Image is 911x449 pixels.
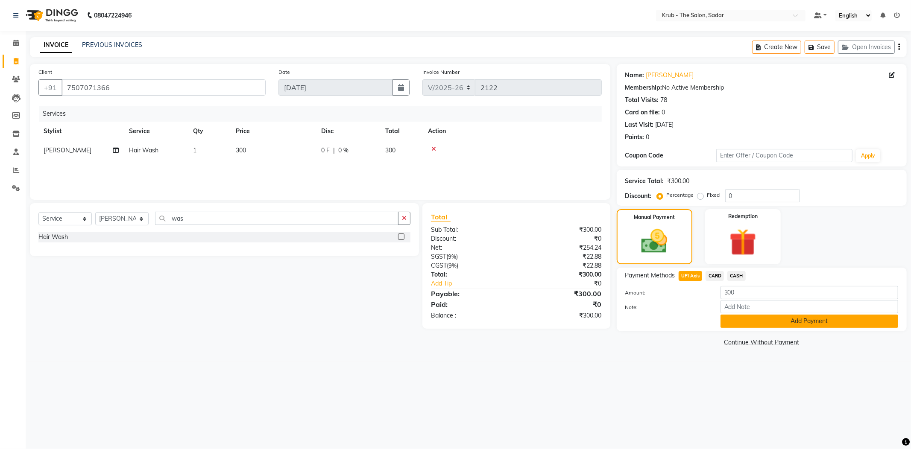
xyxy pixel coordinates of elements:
[516,299,608,309] div: ₹0
[425,225,516,234] div: Sub Total:
[236,146,246,154] span: 300
[625,133,644,142] div: Points:
[38,79,62,96] button: +91
[662,108,665,117] div: 0
[316,122,380,141] th: Disc
[516,311,608,320] div: ₹300.00
[727,271,746,281] span: CASH
[431,262,447,269] span: CGST
[129,146,158,154] span: Hair Wash
[425,261,516,270] div: ( )
[516,243,608,252] div: ₹254.24
[618,338,905,347] a: Continue Without Payment
[706,271,724,281] span: CARD
[667,191,694,199] label: Percentage
[707,191,720,199] label: Fixed
[38,68,52,76] label: Client
[805,41,835,54] button: Save
[124,122,188,141] th: Service
[716,149,853,162] input: Enter Offer / Coupon Code
[516,234,608,243] div: ₹0
[656,120,674,129] div: [DATE]
[62,79,266,96] input: Search by Name/Mobile/Email/Code
[516,225,608,234] div: ₹300.00
[625,83,662,92] div: Membership:
[516,270,608,279] div: ₹300.00
[40,38,72,53] a: INVOICE
[728,213,758,220] label: Redemption
[721,225,765,259] img: _gift.svg
[516,252,608,261] div: ₹22.88
[625,177,664,186] div: Service Total:
[668,177,690,186] div: ₹300.00
[448,262,457,269] span: 9%
[22,3,80,27] img: logo
[431,253,446,260] span: SGST
[155,212,398,225] input: Search or Scan
[425,270,516,279] div: Total:
[532,279,608,288] div: ₹0
[321,146,330,155] span: 0 F
[44,146,91,154] span: [PERSON_NAME]
[82,41,142,49] a: PREVIOUS INVOICES
[425,252,516,261] div: ( )
[646,71,694,80] a: [PERSON_NAME]
[634,213,675,221] label: Manual Payment
[38,233,68,242] div: Hair Wash
[516,261,608,270] div: ₹22.88
[425,243,516,252] div: Net:
[619,303,714,311] label: Note:
[625,151,716,160] div: Coupon Code
[646,133,650,142] div: 0
[425,299,516,309] div: Paid:
[425,234,516,243] div: Discount:
[448,253,456,260] span: 9%
[425,311,516,320] div: Balance :
[425,289,516,299] div: Payable:
[425,279,532,288] a: Add Tip
[721,300,898,313] input: Add Note
[625,120,654,129] div: Last Visit:
[721,286,898,299] input: Amount
[625,271,675,280] span: Payment Methods
[625,192,652,201] div: Discount:
[516,289,608,299] div: ₹300.00
[423,122,602,141] th: Action
[193,146,196,154] span: 1
[838,41,895,54] button: Open Invoices
[94,3,132,27] b: 08047224946
[679,271,703,281] span: UPI Axis
[39,106,608,122] div: Services
[633,226,676,257] img: _cash.svg
[721,315,898,328] button: Add Payment
[380,122,423,141] th: Total
[856,149,880,162] button: Apply
[188,122,231,141] th: Qty
[38,122,124,141] th: Stylist
[625,108,660,117] div: Card on file:
[422,68,460,76] label: Invoice Number
[385,146,395,154] span: 300
[625,71,644,80] div: Name:
[431,213,451,222] span: Total
[752,41,801,54] button: Create New
[619,289,714,297] label: Amount:
[338,146,349,155] span: 0 %
[231,122,316,141] th: Price
[661,96,668,105] div: 78
[625,83,898,92] div: No Active Membership
[625,96,659,105] div: Total Visits:
[333,146,335,155] span: |
[278,68,290,76] label: Date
